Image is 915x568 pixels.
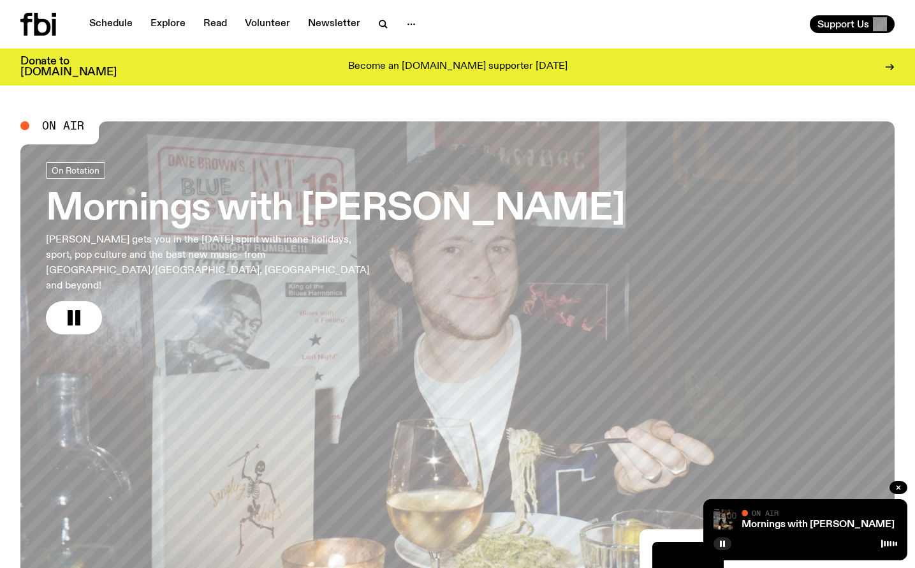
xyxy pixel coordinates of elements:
span: Support Us [817,19,869,30]
a: Mornings with [PERSON_NAME] [742,519,895,530]
span: On Rotation [52,165,99,175]
a: On Rotation [46,162,105,179]
span: On Air [752,509,779,517]
a: Volunteer [237,15,298,33]
h3: Mornings with [PERSON_NAME] [46,191,625,227]
a: Schedule [82,15,140,33]
button: Support Us [810,15,895,33]
p: [PERSON_NAME] gets you in the [DATE] spirit with inane holidays, sport, pop culture and the best ... [46,232,372,294]
p: Become an [DOMAIN_NAME] supporter [DATE] [348,61,567,73]
a: Explore [143,15,193,33]
a: Read [196,15,235,33]
a: Newsletter [300,15,368,33]
h3: Donate to [DOMAIN_NAME] [20,56,117,78]
a: Mornings with [PERSON_NAME][PERSON_NAME] gets you in the [DATE] spirit with inane holidays, sport... [46,162,625,334]
span: On Air [42,120,84,131]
